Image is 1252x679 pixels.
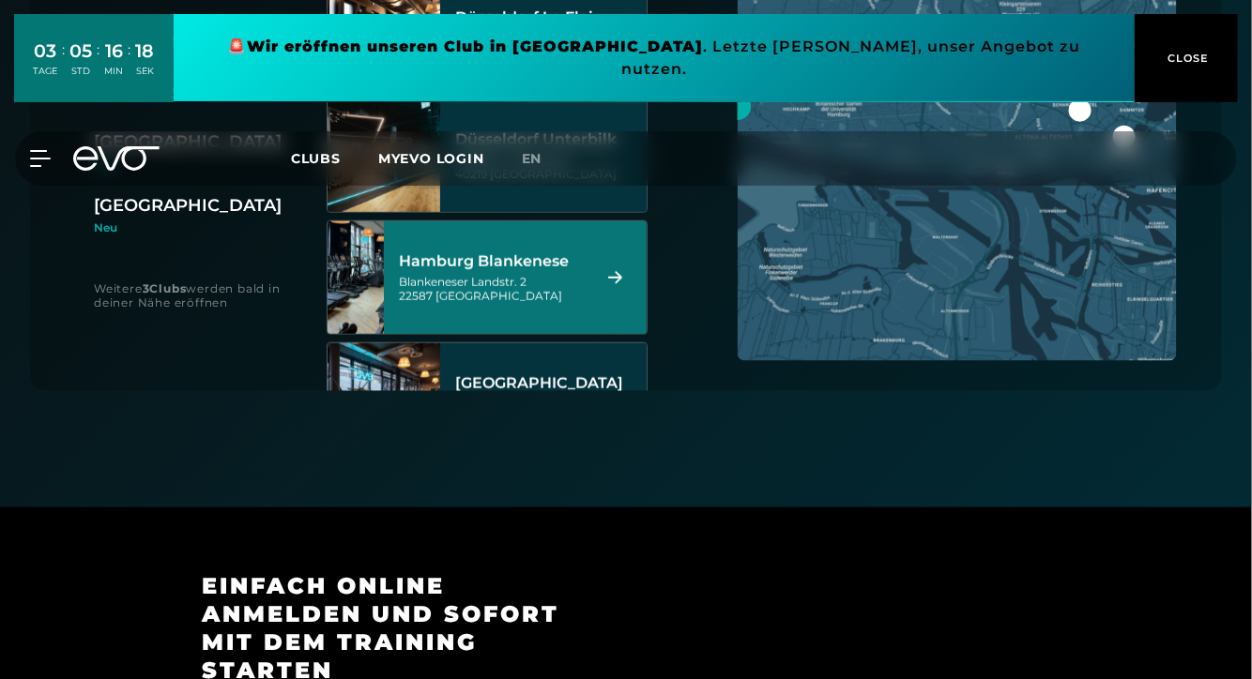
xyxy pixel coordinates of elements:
[136,38,155,65] div: 18
[94,192,282,219] div: [GEOGRAPHIC_DATA]
[70,38,93,65] div: 05
[1135,14,1238,102] button: CLOSE
[94,281,289,309] div: Weitere werden bald in deiner Nähe eröffnen
[143,281,150,295] strong: 3
[328,343,440,456] img: Hamburg Stadthausbrücke
[291,150,341,167] span: Clubs
[34,65,58,78] div: TAGE
[34,38,58,65] div: 03
[98,39,100,89] div: :
[399,252,587,271] div: Hamburg Blankenese
[455,374,643,393] div: [GEOGRAPHIC_DATA]
[522,148,565,170] a: en
[149,281,186,295] strong: Clubs
[94,222,312,234] div: Neu
[378,150,484,167] a: MYEVO LOGIN
[1164,50,1210,67] span: CLOSE
[129,39,131,89] div: :
[105,38,124,65] div: 16
[291,149,378,167] a: Clubs
[63,39,66,89] div: :
[299,221,412,334] img: Hamburg Blankenese
[522,150,542,167] span: en
[136,65,155,78] div: SEK
[105,65,124,78] div: MIN
[70,65,93,78] div: STD
[399,275,587,303] div: Blankeneser Landstr. 2 22587 [GEOGRAPHIC_DATA]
